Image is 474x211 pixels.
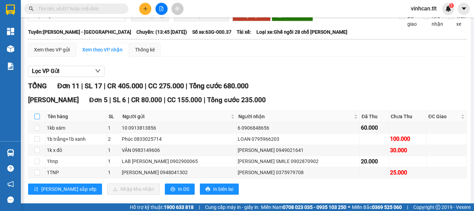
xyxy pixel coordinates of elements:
[143,6,148,11] span: plus
[28,29,131,35] b: Tuyến: [PERSON_NAME] - [GEOGRAPHIC_DATA]
[390,135,425,143] div: 100.000
[107,184,160,195] button: downloadNhập kho nhận
[199,203,200,211] span: |
[458,3,470,15] button: caret-down
[372,204,402,210] strong: 0369 525 060
[164,96,166,104] span: |
[47,157,105,165] div: 1hnp
[113,96,126,104] span: SL 6
[204,96,205,104] span: |
[449,3,454,8] sup: 1
[108,146,119,154] div: 1
[186,82,187,90] span: |
[205,203,259,211] span: Cung cấp máy in - giấy in:
[89,96,108,104] span: Đơn 5
[429,13,446,28] span: Kho nhận
[159,6,164,11] span: file-add
[361,123,388,132] div: 60.000
[175,6,180,11] span: aim
[192,28,231,36] span: Số xe: 63G-000.37
[38,5,120,13] input: Tìm tên, số ĐT hoặc mã đơn
[178,185,189,193] span: In DS
[360,111,389,122] th: Đã Thu
[454,13,468,28] span: Trên xe
[34,46,70,54] div: Xem theo VP gửi
[28,184,102,195] button: sort-ascending[PERSON_NAME] sắp xếp
[130,203,194,211] span: Hỗ trợ kỹ thuật:
[390,168,425,177] div: 25.000
[108,169,119,176] div: 1
[109,96,111,104] span: |
[200,184,239,195] button: printerIn biên lai
[108,135,119,143] div: 2
[145,82,146,90] span: |
[122,169,235,176] div: [PERSON_NAME] 0948041302
[407,203,408,211] span: |
[7,63,14,70] img: solution-icon
[405,13,420,28] span: Đã giao
[139,3,151,15] button: plus
[148,82,184,90] span: CC 275.000
[171,3,184,15] button: aim
[7,45,14,52] img: warehouse-icon
[136,28,187,36] span: Chuyến: (13:45 [DATE])
[135,46,155,54] div: Thống kê
[81,82,83,90] span: |
[405,4,442,13] span: vinhcan.tlt
[238,124,358,132] div: 6 0906848656
[238,169,358,176] div: [PERSON_NAME] 0375979708
[207,96,266,104] span: Tổng cước 235.000
[256,28,347,36] span: Loại xe: Ghế ngồi 28 chỗ [PERSON_NAME]
[28,66,104,77] button: Lọc VP Gửi
[170,187,175,192] span: printer
[238,157,358,165] div: [PERSON_NAME] SMILE 0902870902
[47,169,105,176] div: 1TNP
[7,28,14,35] img: dashboard-icon
[428,113,459,120] span: ĐC Giao
[155,3,168,15] button: file-add
[104,82,105,90] span: |
[122,124,235,132] div: 10 0913813856
[28,82,47,90] span: TỔNG
[108,124,119,132] div: 1
[85,82,102,90] span: SL 17
[283,204,346,210] strong: 0708 023 035 - 0935 103 250
[213,185,233,193] span: In biên lai
[108,157,119,165] div: 1
[128,96,129,104] span: |
[7,165,14,172] span: question-circle
[28,96,79,104] span: [PERSON_NAME]
[435,205,440,210] span: copyright
[238,135,358,143] div: LOAN 0795966203
[107,111,121,122] th: SL
[7,181,14,187] span: notification
[390,146,425,155] div: 30.000
[122,157,235,165] div: LAB [PERSON_NAME] 0902900065
[7,196,14,203] span: message
[57,82,79,90] span: Đơn 11
[461,6,467,12] span: caret-down
[237,28,251,36] span: Tài xế:
[450,3,452,8] span: 1
[131,96,162,104] span: CR 80.000
[41,185,96,193] span: [PERSON_NAME] sắp xếp
[238,113,353,120] span: Người nhận
[205,187,210,192] span: printer
[47,135,105,143] div: 1b trắng+1b xanh
[107,82,143,90] span: CR 405.000
[46,111,107,122] th: Tên hàng
[32,67,59,75] span: Lọc VP Gửi
[164,204,194,210] strong: 1900 633 818
[261,203,346,211] span: Miền Nam
[361,157,388,166] div: 20.000
[165,184,195,195] button: printerIn DS
[7,149,14,156] img: warehouse-icon
[47,146,105,154] div: 1k x đỏ
[122,113,229,120] span: Người gửi
[122,135,235,143] div: Phúc 0833025714
[189,82,248,90] span: Tổng cước 680.000
[445,6,451,12] img: icon-new-feature
[352,203,402,211] span: Miền Bắc
[167,96,202,104] span: CC 155.000
[29,6,34,11] span: search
